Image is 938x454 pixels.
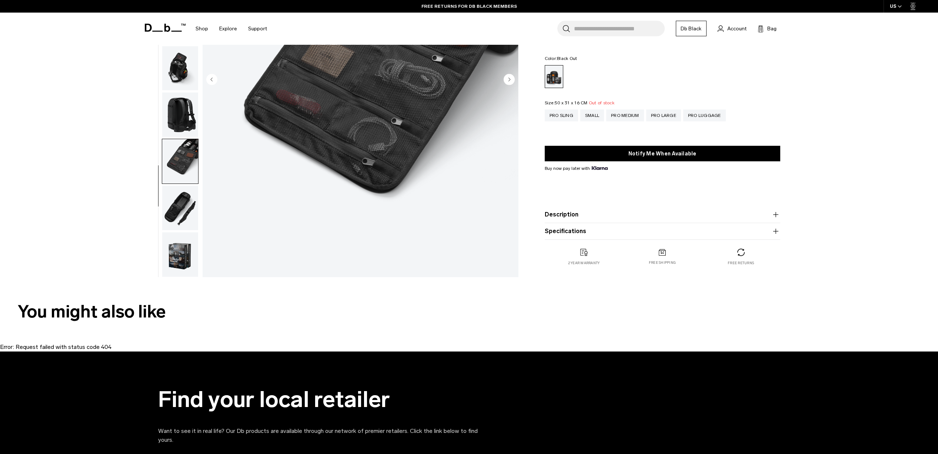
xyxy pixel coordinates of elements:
[557,56,577,61] span: Black Out
[758,24,777,33] button: Bag
[162,232,198,277] img: Photo Pro Medium Bundle
[18,299,920,325] h2: You might also like
[421,3,517,10] a: FREE RETURNS FOR DB BLACK MEMBERS
[162,232,198,277] button: Photo Pro Medium Bundle
[545,101,614,105] legend: Size:
[206,74,217,86] button: Previous slide
[162,185,198,231] button: Photo Pro Medium Bundle
[162,93,198,137] img: Photo Pro Medium Bundle
[767,25,777,33] span: Bag
[162,186,198,230] img: Photo Pro Medium Bundle
[649,260,676,265] p: Free shipping
[545,146,780,161] button: Notify Me When Available
[718,24,747,33] a: Account
[162,139,198,184] img: Photo Pro Medium Bundle
[158,387,491,412] div: Find your local retailer
[545,65,563,88] a: Black Out
[568,260,600,266] p: 2 year warranty
[545,56,577,61] legend: Color:
[196,16,208,42] a: Shop
[545,165,608,172] span: Buy now pay later with
[727,25,747,33] span: Account
[190,13,273,45] nav: Main Navigation
[248,16,267,42] a: Support
[158,427,491,444] p: Want to see it in real life? Our Db products are available through our network of premier retaile...
[555,100,588,105] span: 50 x 31 x 16 CM
[606,110,644,121] a: Pro Medium
[162,139,198,184] button: Photo Pro Medium Bundle
[162,46,198,91] img: Photo Pro Medium Bundle
[728,260,754,266] p: Free returns
[504,74,515,86] button: Next slide
[162,46,198,91] button: Photo Pro Medium Bundle
[545,210,780,219] button: Description
[162,92,198,137] button: Photo Pro Medium Bundle
[592,166,608,170] img: {"height" => 20, "alt" => "Klarna"}
[545,110,578,121] a: Pro Sling
[545,227,780,236] button: Specifications
[676,21,707,36] a: Db Black
[683,110,726,121] a: Pro Luggage
[580,110,604,121] a: Small
[646,110,681,121] a: Pro Large
[589,100,614,105] span: Out of stock
[219,16,237,42] a: Explore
